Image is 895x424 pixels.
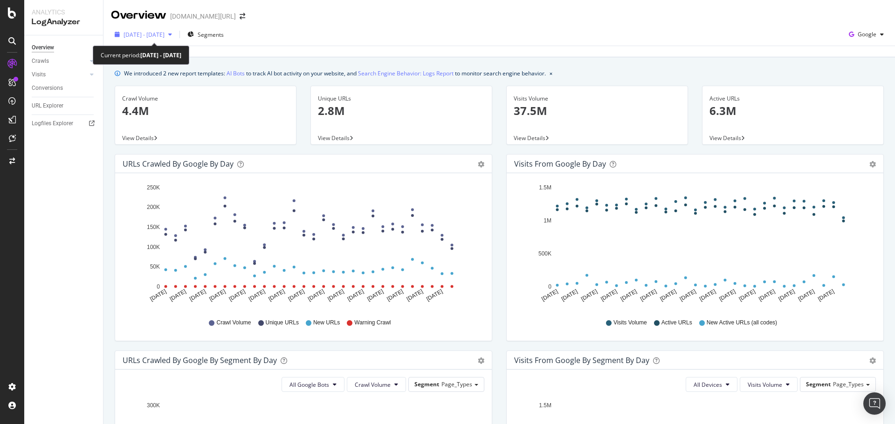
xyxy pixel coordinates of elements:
text: 300K [147,402,160,409]
button: Visits Volume [740,377,798,392]
span: Page_Types [441,380,472,388]
div: URLs Crawled by Google By Segment By Day [123,356,277,365]
text: [DATE] [580,288,599,303]
button: Crawl Volume [347,377,406,392]
text: 250K [147,184,160,191]
div: Conversions [32,83,63,93]
text: 150K [147,224,160,230]
text: 0 [157,283,160,290]
text: [DATE] [307,288,325,303]
span: Google [858,30,876,38]
text: [DATE] [817,288,835,303]
div: gear [478,161,484,168]
div: gear [478,357,484,364]
span: View Details [709,134,741,142]
button: All Devices [686,377,737,392]
text: [DATE] [757,288,776,303]
text: 500K [538,250,551,257]
text: [DATE] [778,288,796,303]
span: View Details [514,134,545,142]
text: [DATE] [169,288,187,303]
div: Active URLs [709,94,876,103]
span: Visits Volume [748,381,782,389]
text: [DATE] [599,288,618,303]
svg: A chart. [514,181,873,310]
div: Overview [32,43,54,53]
span: Visits Volume [613,319,647,327]
text: 50K [150,263,160,270]
text: 0 [548,283,551,290]
span: Segments [198,31,224,39]
span: All Devices [694,381,722,389]
a: Overview [32,43,96,53]
text: 100K [147,244,160,250]
div: Crawl Volume [122,94,289,103]
button: close banner [547,67,555,80]
svg: A chart. [123,181,481,310]
a: URL Explorer [32,101,96,111]
span: Page_Types [833,380,864,388]
text: [DATE] [326,288,345,303]
a: Search Engine Behavior: Logs Report [358,68,454,78]
div: LogAnalyzer [32,17,96,27]
span: Active URLs [661,319,692,327]
text: [DATE] [208,288,227,303]
div: [DOMAIN_NAME][URL] [170,12,236,21]
span: Warning Crawl [354,319,391,327]
p: 2.8M [318,103,485,119]
a: Crawls [32,56,87,66]
div: Visits from Google By Segment By Day [514,356,649,365]
a: Logfiles Explorer [32,119,96,128]
span: New Active URLs (all codes) [707,319,777,327]
text: [DATE] [679,288,697,303]
text: 1.5M [539,184,551,191]
div: Analytics [32,7,96,17]
text: [DATE] [346,288,365,303]
text: [DATE] [659,288,677,303]
span: Unique URLs [266,319,299,327]
button: Segments [184,27,227,42]
div: Overview [111,7,166,23]
p: 4.4M [122,103,289,119]
div: Logfiles Explorer [32,119,73,128]
div: Unique URLs [318,94,485,103]
text: [DATE] [639,288,658,303]
b: [DATE] - [DATE] [140,51,181,59]
text: [DATE] [366,288,385,303]
text: [DATE] [149,288,167,303]
span: Segment [806,380,831,388]
span: Segment [414,380,439,388]
span: Crawl Volume [216,319,251,327]
div: Visits [32,70,46,80]
p: 37.5M [514,103,681,119]
text: [DATE] [620,288,638,303]
span: Crawl Volume [355,381,391,389]
a: Visits [32,70,87,80]
text: [DATE] [228,288,247,303]
text: 1M [544,217,551,224]
div: Open Intercom Messenger [863,392,886,415]
div: Crawls [32,56,49,66]
span: View Details [318,134,350,142]
text: [DATE] [188,288,207,303]
text: [DATE] [738,288,757,303]
div: arrow-right-arrow-left [240,13,245,20]
div: URLs Crawled by Google by day [123,159,234,168]
div: gear [869,357,876,364]
span: New URLs [313,319,340,327]
text: [DATE] [267,288,286,303]
div: Visits Volume [514,94,681,103]
div: Visits from Google by day [514,159,606,168]
text: [DATE] [386,288,405,303]
span: [DATE] - [DATE] [124,31,165,39]
div: Current period: [101,50,181,61]
text: [DATE] [560,288,579,303]
text: [DATE] [287,288,306,303]
text: [DATE] [540,288,559,303]
button: [DATE] - [DATE] [111,27,176,42]
a: Conversions [32,83,96,93]
span: View Details [122,134,154,142]
p: 6.3M [709,103,876,119]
